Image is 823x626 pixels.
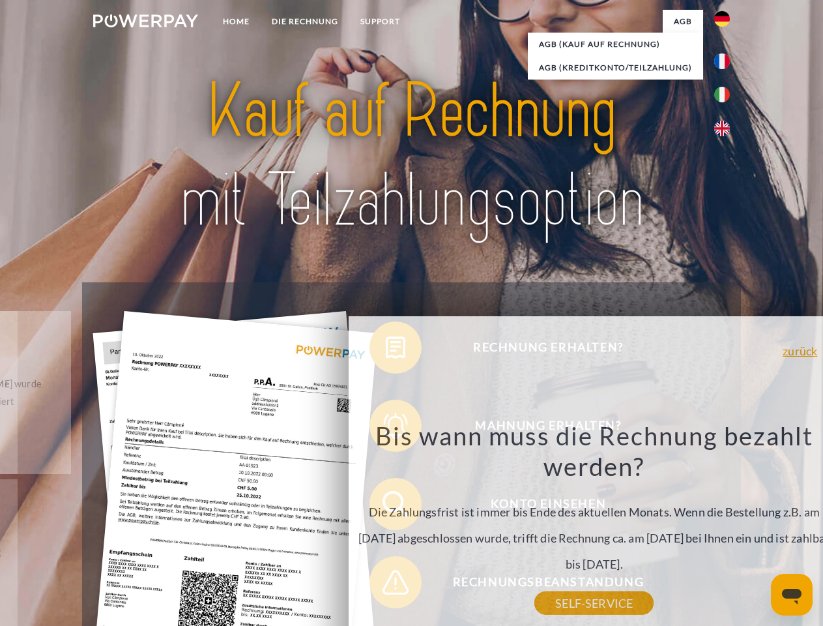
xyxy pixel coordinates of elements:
a: Home [212,10,261,33]
a: agb [663,10,703,33]
a: SUPPORT [349,10,411,33]
a: SELF-SERVICE [534,591,654,615]
img: fr [714,53,730,69]
a: AGB (Kreditkonto/Teilzahlung) [528,56,703,80]
img: title-powerpay_de.svg [124,63,699,250]
a: zurück [783,345,817,357]
a: AGB (Kauf auf Rechnung) [528,33,703,56]
img: en [714,121,730,136]
iframe: Schaltfläche zum Öffnen des Messaging-Fensters [771,574,813,616]
img: it [714,87,730,102]
img: logo-powerpay-white.svg [93,14,198,27]
a: DIE RECHNUNG [261,10,349,33]
img: de [714,11,730,27]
